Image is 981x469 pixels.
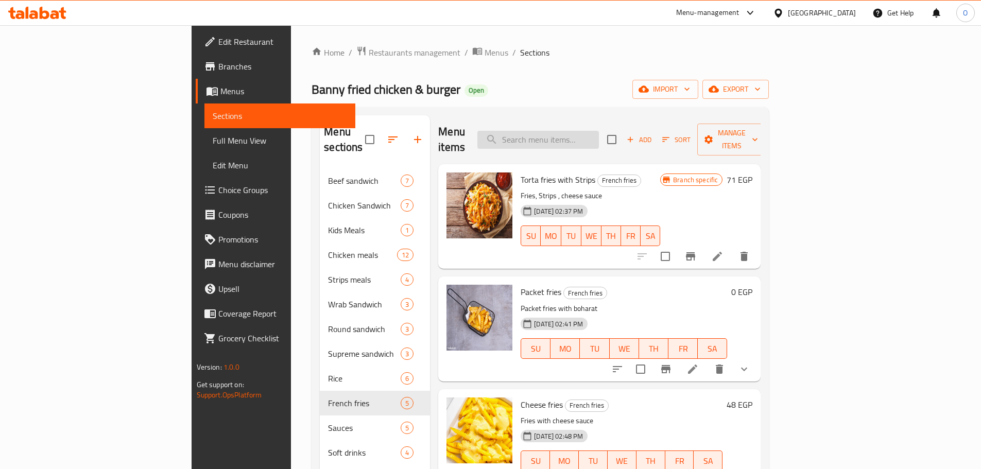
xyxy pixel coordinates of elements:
span: SA [645,229,656,244]
span: Full Menu View [213,134,347,147]
button: WE [581,225,601,246]
span: Select section [601,129,623,150]
div: items [401,224,414,236]
button: show more [732,357,756,381]
span: 7 [401,176,413,186]
span: Supreme sandwich [328,348,401,360]
span: Upsell [218,283,347,295]
span: TU [565,229,577,244]
a: Menus [196,79,355,103]
span: Sections [213,110,347,122]
span: FR [669,454,690,468]
span: Choice Groups [218,184,347,196]
span: TH [643,341,664,356]
div: items [401,199,414,212]
button: TU [561,225,581,246]
div: Kids Meals1 [320,218,430,242]
span: 5 [401,398,413,408]
span: Sections [520,46,549,59]
button: SA [641,225,660,246]
div: Chicken Sandwich7 [320,193,430,218]
span: Menu disclaimer [218,258,347,270]
span: SA [698,454,718,468]
a: Menu disclaimer [196,252,355,276]
span: Coverage Report [218,307,347,320]
span: TH [606,229,617,244]
span: 7 [401,201,413,211]
span: Chicken meals [328,249,397,261]
span: Banny fried chicken & burger [312,78,460,101]
span: SU [525,454,546,468]
span: Add item [623,132,656,148]
span: 4 [401,448,413,458]
span: TH [641,454,661,468]
a: Coverage Report [196,301,355,326]
a: Upsell [196,276,355,301]
span: Round sandwich [328,323,401,335]
button: WE [610,338,639,359]
a: Sections [204,103,355,128]
button: Add section [405,127,430,152]
span: Kids Meals [328,224,401,236]
button: Sort [660,132,693,148]
a: Full Menu View [204,128,355,153]
span: Torta fries with Strips [521,172,595,187]
span: Get support on: [197,378,244,391]
span: Sauces [328,422,401,434]
div: Strips meals4 [320,267,430,292]
span: French fries [565,399,608,411]
div: Open [464,84,488,97]
span: 3 [401,324,413,334]
span: Strips meals [328,273,401,286]
span: 3 [401,300,413,309]
div: items [401,422,414,434]
div: items [401,446,414,459]
span: Sort sections [381,127,405,152]
button: FR [621,225,641,246]
a: Edit Menu [204,153,355,178]
input: search [477,131,599,149]
span: Beef sandwich [328,175,401,187]
button: import [632,80,698,99]
span: 6 [401,374,413,384]
span: Menus [220,85,347,97]
h6: 71 EGP [727,172,752,187]
span: Soft drinks [328,446,401,459]
span: Version: [197,360,222,374]
h6: 48 EGP [727,397,752,412]
button: Add [623,132,656,148]
span: WE [614,341,635,356]
button: delete [707,357,732,381]
span: MO [555,341,576,356]
span: 1.0.0 [223,360,239,374]
a: Edit menu item [686,363,699,375]
span: Add [625,134,653,146]
span: Edit Menu [213,159,347,171]
span: MO [545,229,557,244]
div: items [401,273,414,286]
span: Chicken Sandwich [328,199,401,212]
a: Menus [472,46,508,59]
div: Sauces5 [320,415,430,440]
div: Menu-management [676,7,739,19]
span: export [711,83,761,96]
span: MO [554,454,575,468]
span: FR [625,229,636,244]
span: 4 [401,275,413,285]
nav: Menu sections [320,164,430,469]
span: Select to update [630,358,651,380]
svg: Show Choices [738,363,750,375]
span: 3 [401,349,413,359]
span: [DATE] 02:48 PM [530,431,587,441]
div: items [397,249,414,261]
span: TU [584,341,605,356]
span: [DATE] 02:37 PM [530,206,587,216]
